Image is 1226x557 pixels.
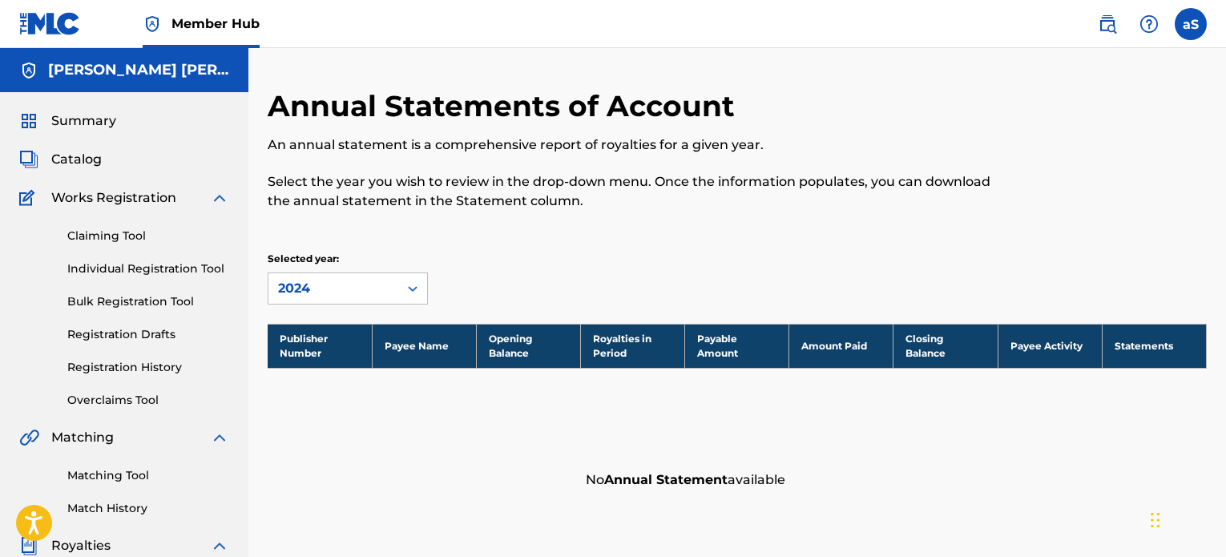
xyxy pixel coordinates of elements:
a: Registration History [67,359,229,376]
a: SummarySummary [19,111,116,131]
th: Payee Activity [998,324,1102,368]
iframe: Resource Center [1181,342,1226,471]
span: Works Registration [51,188,176,208]
a: Overclaims Tool [67,392,229,409]
th: Royalties in Period [580,324,684,368]
div: Help [1133,8,1165,40]
img: Royalties [19,536,38,555]
img: expand [210,188,229,208]
img: Matching [19,428,39,447]
img: expand [210,536,229,555]
p: Select the year you wish to review in the drop-down menu. Once the information populates, you can... [268,172,990,211]
th: Closing Balance [893,324,998,368]
iframe: Chat Widget [1146,480,1226,557]
div: No available [578,462,1207,498]
img: Accounts [19,61,38,80]
p: Selected year: [268,252,428,266]
img: Summary [19,111,38,131]
span: Member Hub [171,14,260,33]
th: Statements [1102,324,1206,368]
span: Royalties [51,536,111,555]
img: Works Registration [19,188,40,208]
div: Drag [1151,496,1160,544]
img: Top Rightsholder [143,14,162,34]
a: Matching Tool [67,467,229,484]
div: User Menu [1175,8,1207,40]
img: Catalog [19,150,38,169]
span: Catalog [51,150,102,169]
span: Matching [51,428,114,447]
th: Opening Balance [476,324,580,368]
th: Payable Amount [685,324,789,368]
span: Summary [51,111,116,131]
a: Bulk Registration Tool [67,293,229,310]
p: An annual statement is a comprehensive report of royalties for a given year. [268,135,990,155]
a: Individual Registration Tool [67,260,229,277]
th: Amount Paid [789,324,893,368]
img: MLC Logo [19,12,81,35]
a: Match History [67,500,229,517]
a: CatalogCatalog [19,150,102,169]
a: Public Search [1091,8,1123,40]
a: Claiming Tool [67,228,229,244]
img: search [1098,14,1117,34]
strong: Annual Statement [604,472,728,487]
div: 2024 [278,279,389,298]
img: expand [210,428,229,447]
img: help [1139,14,1159,34]
a: Registration Drafts [67,326,229,343]
th: Payee Name [372,324,476,368]
th: Publisher Number [268,324,372,368]
h5: antonio donell stringfellow [48,61,229,79]
h2: Annual Statements of Account [268,88,743,124]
